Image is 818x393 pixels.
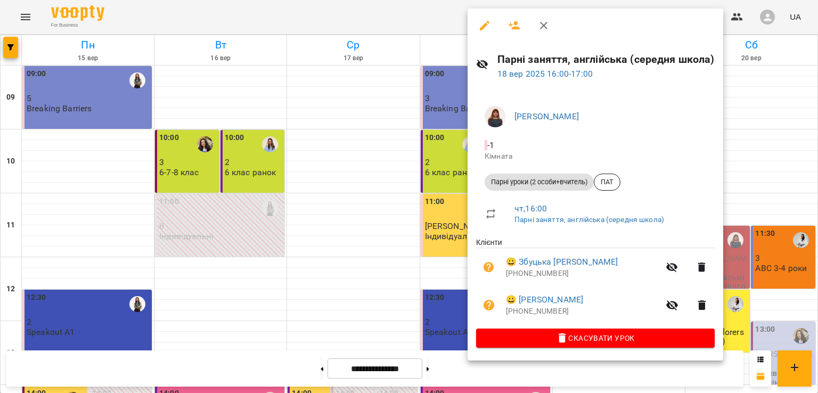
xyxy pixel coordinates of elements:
a: Парні заняття, англійська (середня школа) [514,215,664,224]
button: Скасувати Урок [476,329,715,348]
span: Парні уроки (2 особи+вчитель) [485,177,594,187]
p: [PHONE_NUMBER] [506,268,659,279]
div: ПАТ [594,174,620,191]
button: Візит ще не сплачено. Додати оплату? [476,292,502,318]
p: Кімната [485,151,706,162]
a: [PERSON_NAME] [514,111,579,121]
ul: Клієнти [476,237,715,328]
span: Скасувати Урок [485,332,706,345]
a: 😀 [PERSON_NAME] [506,293,583,306]
span: - 1 [485,140,496,150]
a: чт , 16:00 [514,203,547,214]
a: 😀 Збуцька [PERSON_NAME] [506,256,618,268]
h6: Парні заняття, англійська (середня школа) [497,51,715,68]
p: [PHONE_NUMBER] [506,306,659,317]
img: c6a71c4925c3ade040b4625a3a6297b8.jpg [485,106,506,127]
button: Візит ще не сплачено. Додати оплату? [476,255,502,280]
a: 18 вер 2025 16:00-17:00 [497,69,593,79]
span: ПАТ [594,177,620,187]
